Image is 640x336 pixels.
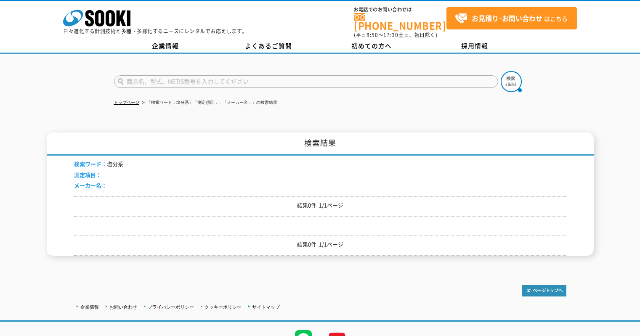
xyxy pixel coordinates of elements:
a: トップページ [114,100,139,105]
li: 「検索ワード：塩分系」「測定項目：」「メーカー名：」の検索結果 [141,98,277,107]
input: 商品名、型式、NETIS番号を入力してください [114,75,498,88]
img: btn_search.png [501,71,522,92]
span: 測定項目： [74,171,101,179]
span: 8:50 [366,31,378,39]
p: 結果0件 1/1ページ [74,201,566,210]
a: プライバシーポリシー [148,304,194,310]
a: サイトマップ [252,304,280,310]
span: お電話でのお問い合わせは [354,7,446,12]
strong: お見積り･お問い合わせ [472,13,542,23]
p: 日々進化する計測技術と多種・多様化するニーズにレンタルでお応えします。 [63,29,247,34]
span: メーカー名： [74,181,107,189]
span: 17:30 [383,31,398,39]
a: 企業情報 [80,304,99,310]
li: 塩分系 [74,160,123,169]
a: 採用情報 [423,40,526,53]
img: トップページへ [522,285,566,296]
h1: 検索結果 [47,132,594,156]
span: 初めての方へ [351,41,392,50]
a: クッキーポリシー [204,304,242,310]
p: 結果0件 1/1ページ [74,240,566,249]
a: お問い合わせ [109,304,137,310]
a: 初めての方へ [320,40,423,53]
a: 企業情報 [114,40,217,53]
a: お見積り･お問い合わせはこちら [446,7,577,29]
a: よくあるご質問 [217,40,320,53]
span: はこちら [455,12,568,25]
span: 検索ワード： [74,160,107,168]
a: [PHONE_NUMBER] [354,13,446,30]
span: (平日 ～ 土日、祝日除く) [354,31,437,39]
